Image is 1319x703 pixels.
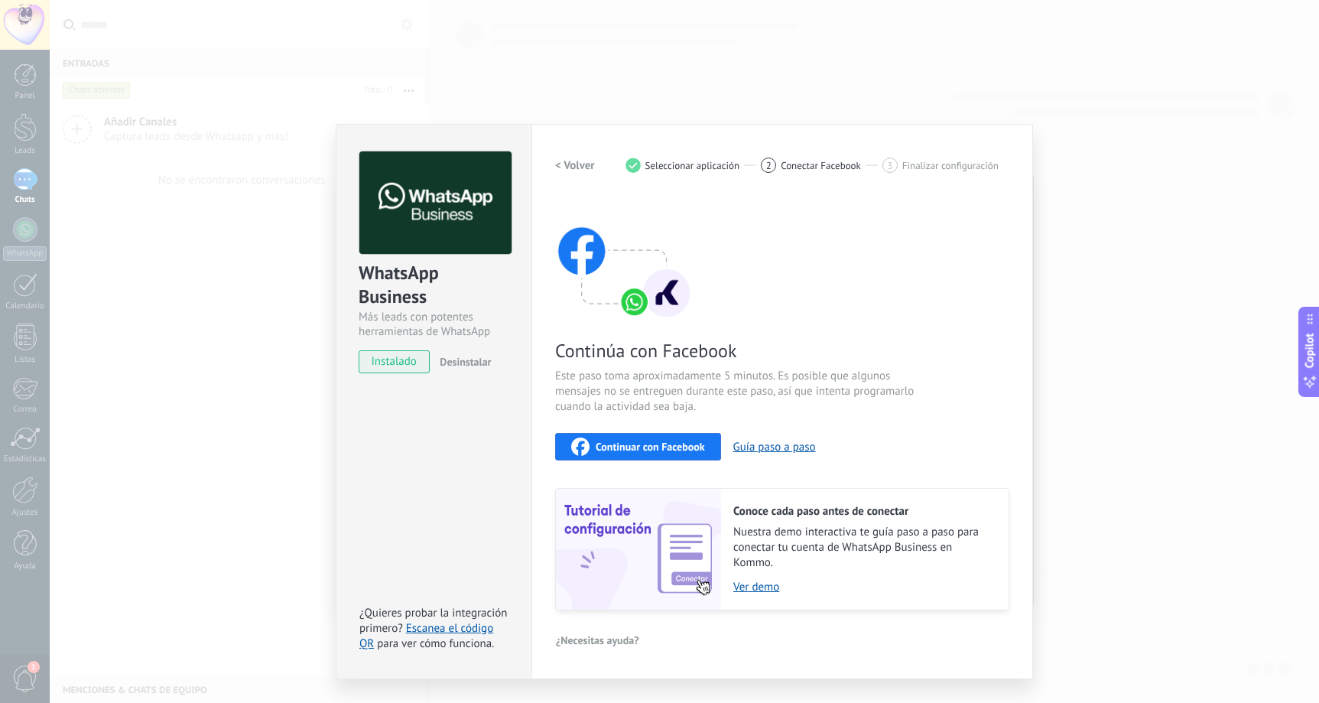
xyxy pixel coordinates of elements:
a: Ver demo [733,580,993,594]
div: Más leads con potentes herramientas de WhatsApp [359,310,509,339]
span: Copilot [1302,333,1317,368]
span: Nuestra demo interactiva te guía paso a paso para conectar tu cuenta de WhatsApp Business en Kommo. [733,525,993,571]
button: ¿Necesitas ayuda? [555,629,640,652]
a: Escanea el código QR [359,621,493,651]
span: Continúa con Facebook [555,339,919,363]
span: ¿Quieres probar la integración primero? [359,606,508,636]
h2: Conoce cada paso antes de conectar [733,504,993,519]
div: WhatsApp Business [359,261,509,310]
img: connect with facebook [555,197,693,320]
span: ¿Necesitas ayuda? [556,635,639,646]
h2: < Volver [555,158,595,173]
button: Continuar con Facebook [555,433,721,461]
span: Este paso toma aproximadamente 5 minutos. Es posible que algunos mensajes no se entreguen durante... [555,369,919,415]
span: Conectar Facebook [781,160,861,171]
span: Finalizar configuración [902,160,999,171]
span: instalado [359,350,429,373]
span: Seleccionar aplicación [645,160,740,171]
button: < Volver [555,151,595,179]
span: Desinstalar [440,355,491,369]
span: 3 [887,159,892,172]
span: para ver cómo funciona. [377,636,494,651]
span: 2 [766,159,772,172]
button: Guía paso a paso [733,440,816,454]
img: logo_main.png [359,151,512,255]
button: Desinstalar [434,350,491,373]
span: Continuar con Facebook [596,441,705,452]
